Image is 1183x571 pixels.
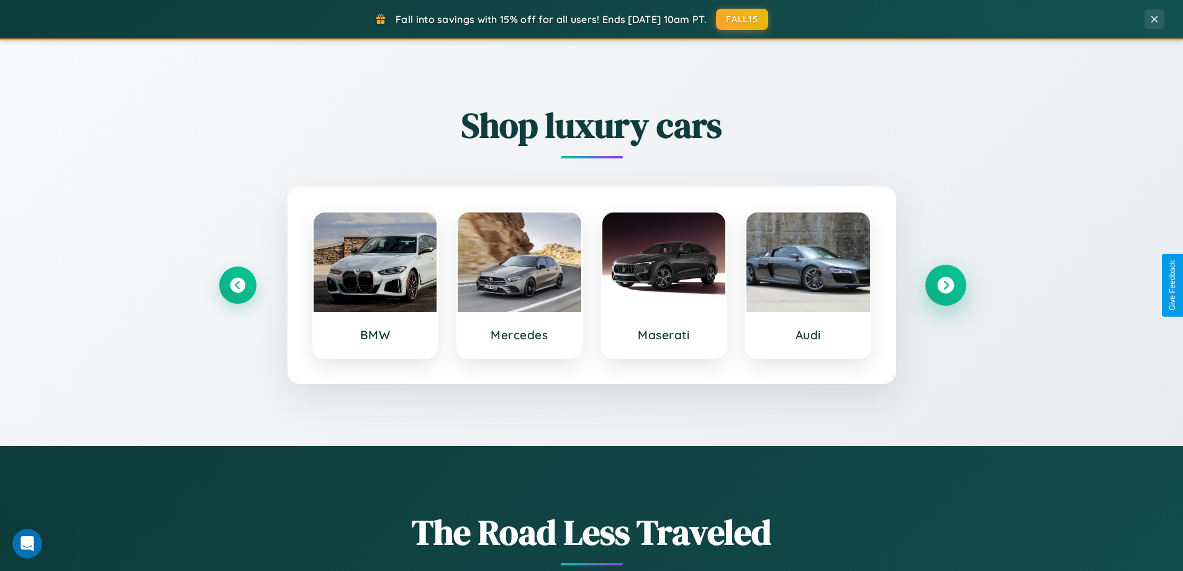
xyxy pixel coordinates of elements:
[326,327,425,342] h3: BMW
[219,101,964,149] h2: Shop luxury cars
[470,327,569,342] h3: Mercedes
[759,327,858,342] h3: Audi
[396,13,707,25] span: Fall into savings with 15% off for all users! Ends [DATE] 10am PT.
[219,508,964,556] h1: The Road Less Traveled
[12,529,42,559] iframe: Intercom live chat
[615,327,714,342] h3: Maserati
[1168,260,1177,311] div: Give Feedback
[716,9,768,30] button: FALL15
